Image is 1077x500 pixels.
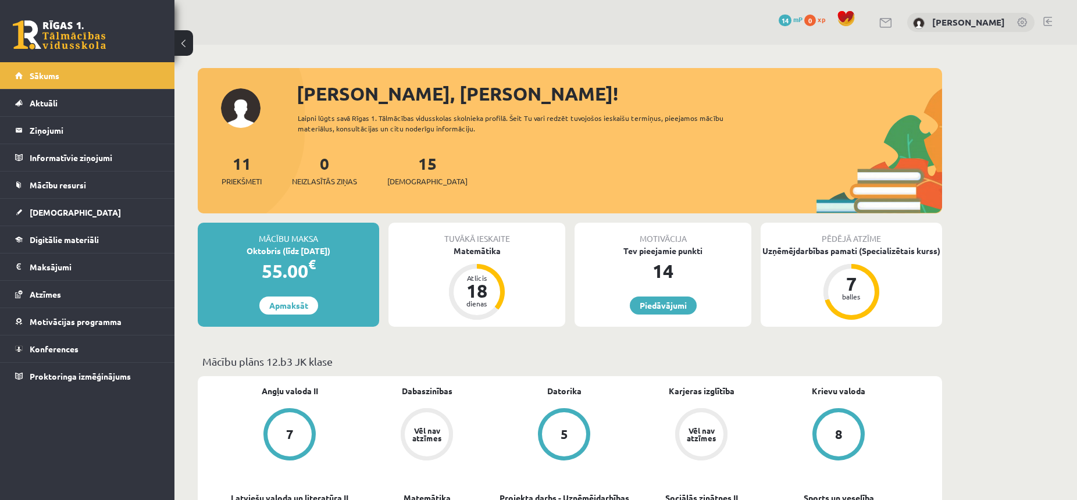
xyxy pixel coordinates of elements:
[459,274,494,281] div: Atlicis
[15,199,160,226] a: [DEMOGRAPHIC_DATA]
[30,234,99,245] span: Digitālie materiāli
[761,223,942,245] div: Pēdējā atzīme
[761,245,942,322] a: Uzņēmējdarbības pamati (Specializētais kurss) 7 balles
[15,117,160,144] a: Ziņojumi
[15,253,160,280] a: Maksājumi
[495,408,633,463] a: 5
[30,207,121,217] span: [DEMOGRAPHIC_DATA]
[834,274,869,293] div: 7
[259,297,318,315] a: Apmaksāt
[286,428,294,441] div: 7
[13,20,106,49] a: Rīgas 1. Tālmācības vidusskola
[575,245,751,257] div: Tev pieejamie punkti
[30,253,160,280] legend: Maksājumi
[793,15,803,24] span: mP
[15,90,160,116] a: Aktuāli
[804,15,816,26] span: 0
[292,153,357,187] a: 0Neizlasītās ziņas
[630,297,697,315] a: Piedāvājumi
[388,245,565,322] a: Matemātika Atlicis 18 dienas
[222,153,262,187] a: 11Priekšmeti
[297,80,942,108] div: [PERSON_NAME], [PERSON_NAME]!
[30,316,122,327] span: Motivācijas programma
[402,385,452,397] a: Dabaszinības
[308,256,316,273] span: €
[669,385,734,397] a: Karjeras izglītība
[358,408,495,463] a: Vēl nav atzīmes
[411,427,443,442] div: Vēl nav atzīmes
[15,172,160,198] a: Mācību resursi
[561,428,568,441] div: 5
[30,144,160,171] legend: Informatīvie ziņojumi
[459,300,494,307] div: dienas
[15,335,160,362] a: Konferences
[30,180,86,190] span: Mācību resursi
[30,371,131,381] span: Proktoringa izmēģinājums
[388,245,565,257] div: Matemātika
[15,226,160,253] a: Digitālie materiāli
[202,353,937,369] p: Mācību plāns 12.b3 JK klase
[292,176,357,187] span: Neizlasītās ziņas
[779,15,803,24] a: 14 mP
[15,363,160,390] a: Proktoringa izmēģinājums
[15,281,160,308] a: Atzīmes
[30,70,59,81] span: Sākums
[575,257,751,285] div: 14
[761,245,942,257] div: Uzņēmējdarbības pamati (Specializētais kurss)
[221,408,358,463] a: 7
[30,344,79,354] span: Konferences
[547,385,582,397] a: Datorika
[932,16,1005,28] a: [PERSON_NAME]
[388,223,565,245] div: Tuvākā ieskaite
[387,176,468,187] span: [DEMOGRAPHIC_DATA]
[835,428,843,441] div: 8
[818,15,825,24] span: xp
[804,15,831,24] a: 0 xp
[779,15,791,26] span: 14
[459,281,494,300] div: 18
[770,408,907,463] a: 8
[298,113,744,134] div: Laipni lūgts savā Rīgas 1. Tālmācības vidusskolas skolnieka profilā. Šeit Tu vari redzēt tuvojošo...
[15,62,160,89] a: Sākums
[812,385,865,397] a: Krievu valoda
[222,176,262,187] span: Priekšmeti
[198,245,379,257] div: Oktobris (līdz [DATE])
[198,223,379,245] div: Mācību maksa
[15,144,160,171] a: Informatīvie ziņojumi
[15,308,160,335] a: Motivācijas programma
[198,257,379,285] div: 55.00
[30,98,58,108] span: Aktuāli
[30,289,61,299] span: Atzīmes
[30,117,160,144] legend: Ziņojumi
[387,153,468,187] a: 15[DEMOGRAPHIC_DATA]
[262,385,318,397] a: Angļu valoda II
[633,408,770,463] a: Vēl nav atzīmes
[685,427,718,442] div: Vēl nav atzīmes
[575,223,751,245] div: Motivācija
[913,17,925,29] img: Ralfs Rao
[834,293,869,300] div: balles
